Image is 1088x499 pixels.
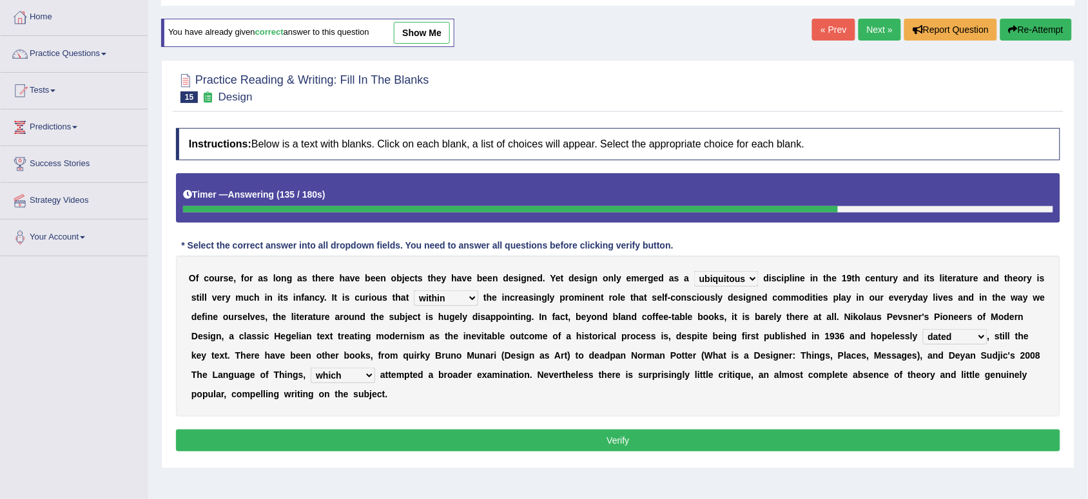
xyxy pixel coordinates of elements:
[249,273,253,283] b: r
[852,273,855,283] b: t
[675,292,681,303] b: o
[287,273,293,283] b: g
[519,292,524,303] b: e
[1027,273,1033,283] b: y
[614,273,616,283] b: l
[428,273,431,283] b: t
[365,292,369,303] b: r
[1040,273,1045,283] b: s
[265,292,267,303] b: i
[918,292,924,303] b: a
[536,292,542,303] b: n
[630,292,634,303] b: t
[335,292,338,303] b: t
[616,273,621,283] b: y
[1,109,148,142] a: Predictions
[784,273,790,283] b: p
[547,292,550,303] b: l
[659,273,665,283] b: d
[244,273,250,283] b: o
[687,292,692,303] b: s
[1000,19,1072,41] button: Re-Attempt
[543,273,545,283] b: .
[790,273,792,283] b: l
[923,292,928,303] b: y
[875,292,881,303] b: u
[401,292,406,303] b: a
[212,292,217,303] b: v
[913,292,918,303] b: d
[587,273,592,283] b: g
[674,273,679,283] b: s
[762,292,768,303] b: d
[258,273,263,283] b: a
[405,273,410,283] b: e
[609,292,612,303] b: r
[217,292,222,303] b: e
[839,292,842,303] b: l
[777,273,782,283] b: c
[958,292,964,303] b: a
[391,273,397,283] b: o
[710,292,715,303] b: s
[556,273,561,283] b: e
[984,273,989,283] b: a
[590,292,596,303] b: e
[930,273,935,283] b: s
[302,273,307,283] b: s
[859,292,865,303] b: n
[483,292,487,303] b: t
[219,91,253,103] small: Design
[332,292,335,303] b: I
[204,273,209,283] b: c
[394,22,450,44] a: show me
[940,273,942,283] b: l
[924,273,927,283] b: i
[345,292,350,303] b: s
[884,273,890,283] b: u
[805,292,811,303] b: d
[233,273,236,283] b: ,
[904,292,908,303] b: r
[320,292,324,303] b: y
[826,273,832,283] b: h
[529,292,534,303] b: s
[381,273,387,283] b: n
[329,273,335,283] b: e
[904,19,997,41] button: Report Question
[263,273,268,283] b: s
[876,273,882,283] b: n
[982,292,988,303] b: n
[281,273,287,283] b: n
[810,273,813,283] b: i
[957,273,962,283] b: a
[671,292,676,303] b: c
[502,292,505,303] b: i
[574,292,582,303] b: m
[945,273,948,283] b: t
[254,292,260,303] b: h
[772,273,777,283] b: s
[340,273,345,283] b: h
[644,292,647,303] b: t
[936,292,938,303] b: i
[224,273,229,283] b: s
[393,292,396,303] b: t
[948,292,953,303] b: s
[487,273,492,283] b: e
[515,292,518,303] b: r
[1037,273,1040,283] b: i
[608,273,614,283] b: n
[669,273,674,283] b: a
[267,292,273,303] b: n
[301,292,304,303] b: f
[715,292,718,303] b: l
[376,273,381,283] b: e
[792,273,795,283] b: i
[542,292,548,303] b: g
[410,273,415,283] b: c
[639,273,645,283] b: e
[396,273,402,283] b: b
[280,292,284,303] b: t
[739,292,744,303] b: s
